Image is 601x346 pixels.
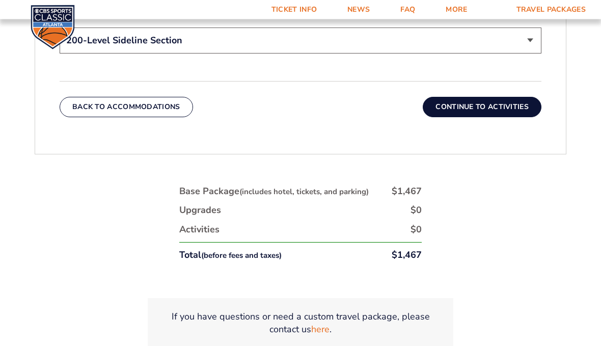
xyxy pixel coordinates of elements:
[239,187,369,197] small: (includes hotel, tickets, and parking)
[60,97,193,118] button: Back To Accommodations
[179,224,220,236] div: Activities
[201,251,282,261] small: (before fees and taxes)
[179,249,282,262] div: Total
[392,249,422,262] div: $1,467
[423,97,541,118] button: Continue To Activities
[160,311,441,336] p: If you have questions or need a custom travel package, please contact us .
[411,224,422,236] div: $0
[31,5,75,49] img: CBS Sports Classic
[179,204,221,217] div: Upgrades
[411,204,422,217] div: $0
[179,185,369,198] div: Base Package
[311,324,330,336] a: here
[392,185,422,198] div: $1,467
